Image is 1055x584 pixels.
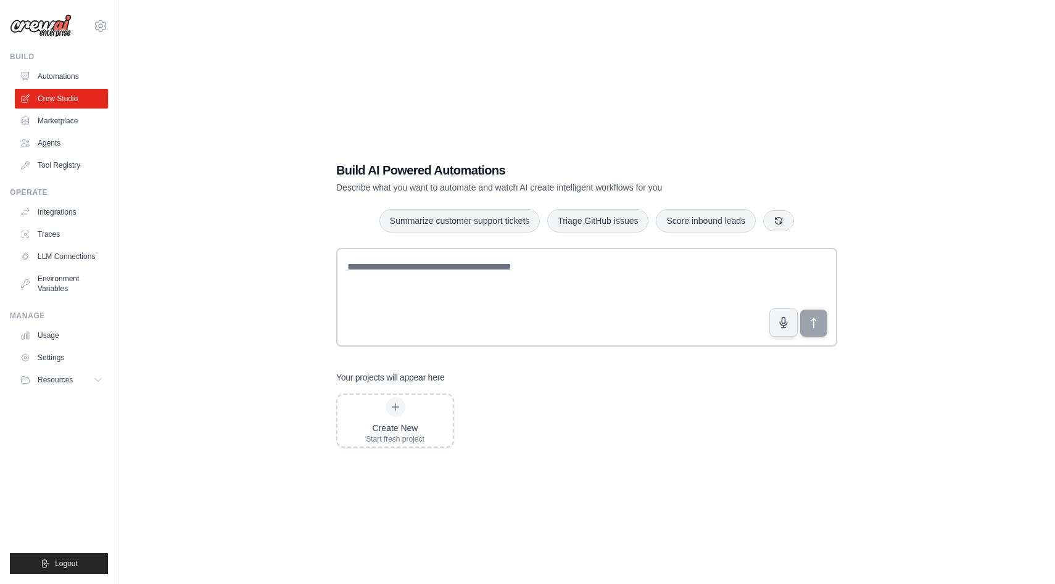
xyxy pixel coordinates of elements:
div: Manage [10,311,108,321]
button: Summarize customer support tickets [379,209,540,232]
a: LLM Connections [15,247,108,266]
h3: Your projects will appear here [336,371,445,384]
div: Operate [10,187,108,197]
span: Logout [55,559,78,569]
a: Usage [15,326,108,345]
a: Traces [15,224,108,244]
a: Integrations [15,202,108,222]
button: Click to speak your automation idea [769,308,798,337]
a: Automations [15,67,108,86]
button: Resources [15,370,108,390]
button: Score inbound leads [656,209,756,232]
div: Build [10,52,108,62]
a: Settings [15,348,108,368]
a: Marketplace [15,111,108,131]
button: Get new suggestions [763,210,794,231]
div: Start fresh project [366,434,424,444]
a: Agents [15,133,108,153]
img: Logo [10,14,72,38]
a: Environment Variables [15,269,108,298]
button: Triage GitHub issues [547,209,648,232]
h1: Build AI Powered Automations [336,162,751,179]
a: Crew Studio [15,89,108,109]
button: Logout [10,553,108,574]
p: Describe what you want to automate and watch AI create intelligent workflows for you [336,181,751,194]
div: Create New [366,422,424,434]
a: Tool Registry [15,155,108,175]
span: Resources [38,375,73,385]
